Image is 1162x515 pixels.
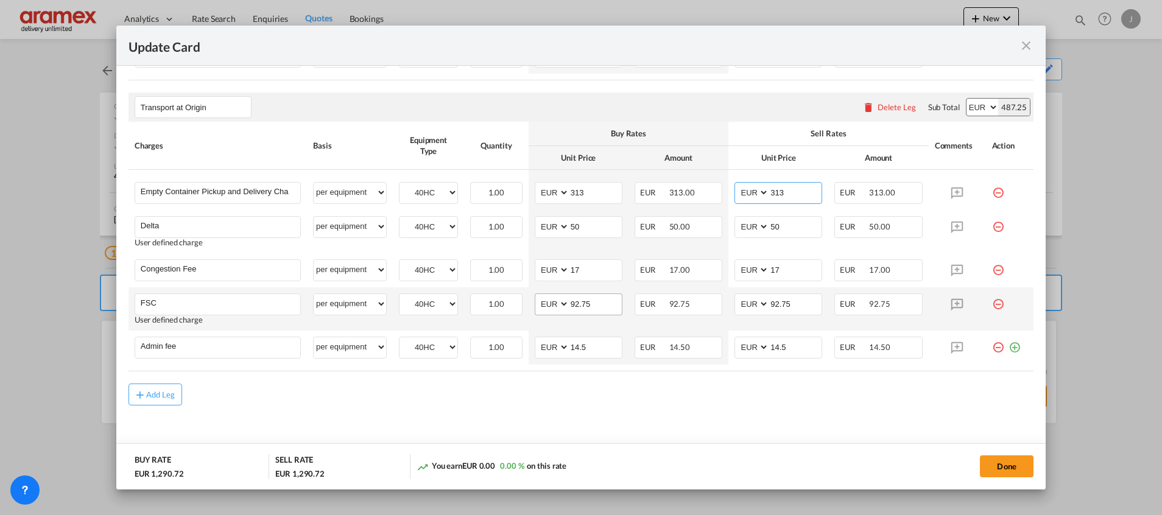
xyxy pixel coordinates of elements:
th: Amount [629,146,728,170]
div: Update Card [129,38,1019,53]
span: 92.75 [869,299,890,309]
span: EUR [840,222,867,231]
span: 14.50 [869,342,890,352]
div: User defined charge [135,238,301,247]
input: 17 [569,260,622,278]
select: per equipment [314,294,386,314]
input: Charge Name [141,260,300,278]
md-input-container: Admin fee [135,337,300,356]
div: Sub Total [928,102,960,113]
div: User defined charge [135,315,301,324]
input: Charge Name [141,337,300,356]
div: Delete Leg [878,102,916,112]
div: Charges [135,140,301,151]
button: Add Leg [129,384,182,405]
div: Sell Rates [734,128,922,139]
div: Equipment Type [399,135,458,156]
input: 313 [569,183,622,201]
input: 92.75 [769,294,822,312]
select: per equipment [314,337,386,357]
div: Quantity [470,140,523,151]
span: 1.00 [488,299,505,309]
div: EUR 1,290.72 [135,468,187,479]
md-icon: icon-delete [862,101,875,113]
span: 1.00 [488,222,505,231]
span: EUR 0.00 [462,461,495,471]
span: EUR [640,342,667,352]
span: EUR [640,299,667,309]
md-dialog: Update Card Port ... [116,26,1046,489]
span: EUR [840,187,867,197]
md-icon: icon-minus-circle-outline red-400-fg [992,293,1004,306]
span: 313.00 [869,187,895,197]
button: Done [980,455,1033,477]
input: 92.75 [569,294,622,312]
select: per equipment [314,260,386,279]
div: Buy Rates [535,128,722,139]
div: Basis [313,140,387,151]
div: 487.25 [998,99,1030,116]
md-icon: icon-trending-up [417,461,429,473]
md-icon: icon-close fg-AAA8AD m-0 pointer [1019,38,1033,53]
md-input-container: FSC [135,294,300,312]
span: EUR [640,222,667,231]
button: Delete Leg [862,102,916,112]
span: 14.50 [669,342,691,352]
th: Amount [828,146,928,170]
th: Comments [929,122,986,169]
div: Add Leg [146,391,175,398]
span: 50.00 [869,222,890,231]
md-icon: icon-plus md-link-fg s20 [134,388,146,401]
span: EUR [840,265,867,275]
md-icon: icon-minus-circle-outline red-400-fg [992,337,1004,349]
th: Unit Price [728,146,828,170]
md-input-container: Empty Container Pickup and Delivery Charge [135,183,300,201]
md-input-container: Congestion Fee [135,260,300,278]
span: 313.00 [669,187,695,197]
th: Unit Price [529,146,629,170]
input: Charge Name [141,217,300,235]
input: Charge Name [141,183,300,201]
select: per equipment [314,183,386,202]
input: 17 [769,260,822,278]
span: EUR [840,299,867,309]
input: 14.5 [569,337,622,356]
div: BUY RATE [135,454,171,468]
input: Leg Name [141,98,251,116]
md-icon: icon-minus-circle-outline red-400-fg [992,182,1004,194]
span: EUR [640,265,667,275]
span: 50.00 [669,222,691,231]
input: 50 [769,217,822,235]
span: 1.00 [488,265,505,275]
input: 313 [769,183,822,201]
input: 14.5 [769,337,822,356]
input: 50 [569,217,622,235]
th: Action [986,122,1034,169]
span: 0.00 % [500,461,524,471]
span: 17.00 [869,265,890,275]
div: SELL RATE [275,454,313,468]
span: 17.00 [669,265,691,275]
md-icon: icon-minus-circle-outline red-400-fg [992,259,1004,272]
span: 92.75 [669,299,691,309]
span: 1.00 [488,187,505,197]
div: EUR 1,290.72 [275,468,325,479]
md-icon: icon-minus-circle-outline red-400-fg [992,216,1004,228]
span: EUR [840,342,867,352]
span: 1.00 [488,342,505,352]
input: Charge Name [141,294,300,312]
md-input-container: Delta [135,217,300,235]
div: You earn on this rate [417,460,567,473]
span: EUR [640,187,667,197]
select: per equipment [314,217,386,236]
md-icon: icon-plus-circle-outline green-400-fg [1009,337,1021,349]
